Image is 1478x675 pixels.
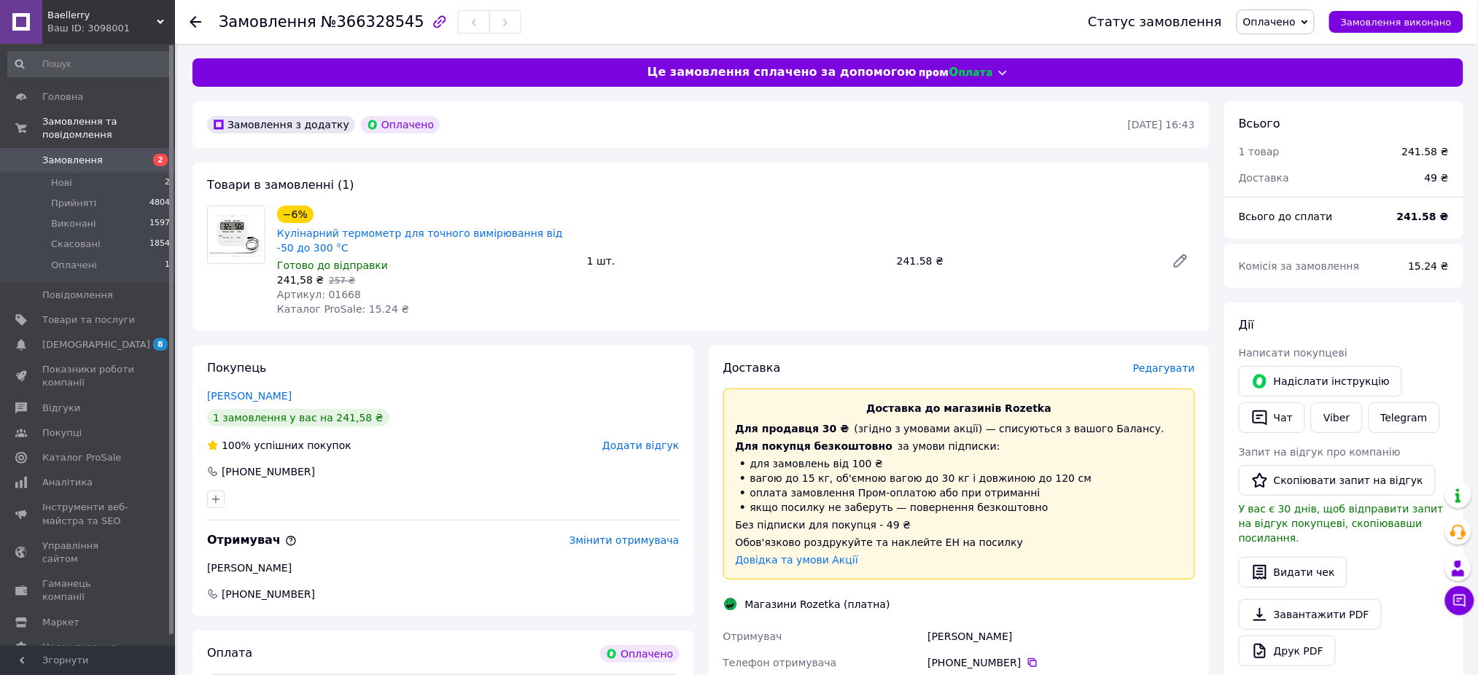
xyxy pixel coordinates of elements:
[7,51,171,77] input: Пошук
[1239,117,1280,130] span: Всього
[207,561,680,575] div: [PERSON_NAME]
[1133,362,1195,374] span: Редагувати
[1239,172,1289,184] span: Доставка
[1166,246,1195,276] a: Редагувати
[1445,586,1474,615] button: Чат з покупцем
[47,9,157,22] span: Baellerry
[165,176,170,190] span: 2
[736,456,1183,471] li: для замовлень від 100 ₴
[1402,144,1449,159] div: 241.58 ₴
[277,227,563,254] a: Кулінарний термометр для точного вимірювання від -50 до 300 °C
[277,206,314,223] div: −6%
[925,623,1198,649] div: [PERSON_NAME]
[1311,402,1362,433] a: Viber
[1243,16,1296,28] span: Оплачено
[1329,11,1463,33] button: Замовлення виконано
[1239,446,1401,458] span: Запит на відгук про компанію
[277,289,361,300] span: Артикул: 01668
[42,338,150,351] span: [DEMOGRAPHIC_DATA]
[1239,211,1333,222] span: Всього до сплати
[222,440,251,451] span: 100%
[736,554,859,566] a: Довідка та умови Акції
[51,259,97,272] span: Оплачені
[866,402,1051,414] span: Доставка до магазинів Rozetka
[569,534,680,546] span: Змінити отримувача
[51,238,101,251] span: Скасовані
[149,197,170,210] span: 4804
[361,116,440,133] div: Оплачено
[1128,119,1195,130] time: [DATE] 16:43
[42,539,135,566] span: Управління сайтом
[207,646,252,660] span: Оплата
[220,587,316,601] span: [PHONE_NUMBER]
[1088,15,1222,29] div: Статус замовлення
[742,597,894,612] div: Магазини Rozetka (платна)
[42,289,113,302] span: Повідомлення
[736,439,1183,453] div: за умови підписки:
[1416,162,1458,194] div: 49 ₴
[1397,211,1449,222] b: 241.58 ₴
[1341,17,1452,28] span: Замовлення виконано
[1239,347,1347,359] span: Написати покупцеві
[736,471,1183,485] li: вагою до 15 кг, об'ємною вагою до 30 кг і довжиною до 120 см
[329,276,355,286] span: 257 ₴
[647,64,917,81] span: Це замовлення сплачено за допомогою
[42,154,103,167] span: Замовлення
[42,90,83,104] span: Головна
[600,645,679,663] div: Оплачено
[42,501,135,527] span: Інструменти веб-майстра та SEO
[1239,636,1336,666] a: Друк PDF
[207,533,297,547] span: Отримувач
[736,500,1183,515] li: якщо посилку не заберуть — повернення безкоштовно
[736,518,1183,532] div: Без підписки для покупця - 49 ₴
[207,409,389,426] div: 1 замовлення у вас на 241,58 ₴
[220,464,316,479] div: [PHONE_NUMBER]
[1369,402,1440,433] a: Telegram
[42,313,135,327] span: Товари та послуги
[42,476,93,489] span: Аналітика
[165,259,170,272] span: 1
[42,426,82,440] span: Покупці
[736,535,1183,550] div: Обов'язково роздрукуйте та наклейте ЕН на посилку
[1239,402,1305,433] button: Чат
[1239,557,1347,588] button: Видати чек
[723,361,781,375] span: Доставка
[47,22,175,35] div: Ваш ID: 3098001
[51,176,72,190] span: Нові
[1239,366,1402,397] button: Надіслати інструкцію
[42,577,135,604] span: Гаманець компанії
[42,451,121,464] span: Каталог ProSale
[219,13,316,31] span: Замовлення
[277,260,388,271] span: Готово до відправки
[207,361,267,375] span: Покупець
[602,440,679,451] span: Додати відгук
[736,485,1183,500] li: оплата замовлення Пром-оплатою або при отриманні
[207,390,292,402] a: [PERSON_NAME]
[1239,260,1360,272] span: Комісія за замовлення
[42,363,135,389] span: Показники роботи компанії
[42,641,117,654] span: Налаштування
[736,423,849,434] span: Для продавця 30 ₴
[42,616,79,629] span: Маркет
[723,631,782,642] span: Отримувач
[1239,465,1436,496] button: Скопіювати запит на відгук
[1409,260,1449,272] span: 15.24 ₴
[321,13,424,31] span: №366328545
[581,251,891,271] div: 1 шт.
[1239,503,1444,544] span: У вас є 30 днів, щоб відправити запит на відгук покупцеві, скопіювавши посилання.
[51,217,96,230] span: Виконані
[207,116,355,133] div: Замовлення з додатку
[51,197,96,210] span: Прийняті
[207,438,351,453] div: успішних покупок
[42,115,175,141] span: Замовлення та повідомлення
[153,338,168,351] span: 8
[1239,318,1254,332] span: Дії
[736,421,1183,436] div: (згідно з умовами акції) — списуються з вашого Балансу.
[891,251,1160,271] div: 241.58 ₴
[1239,599,1382,630] a: Завантажити PDF
[277,274,324,286] span: 241,58 ₴
[149,217,170,230] span: 1597
[736,440,893,452] span: Для покупця безкоштовно
[42,402,80,415] span: Відгуки
[277,303,409,315] span: Каталог ProSale: 15.24 ₴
